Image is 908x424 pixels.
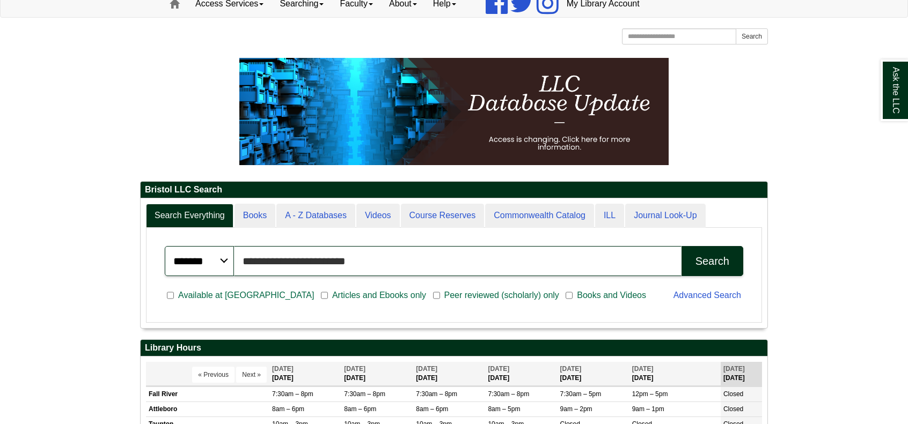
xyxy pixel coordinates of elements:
th: [DATE] [558,362,629,386]
span: [DATE] [632,365,654,373]
span: [DATE] [272,365,294,373]
button: « Previous [192,367,235,383]
span: Books and Videos [573,289,650,302]
span: Available at [GEOGRAPHIC_DATA] [174,289,318,302]
a: ILL [595,204,624,228]
span: Articles and Ebooks only [328,289,430,302]
input: Available at [GEOGRAPHIC_DATA] [167,291,174,300]
a: Search Everything [146,204,233,228]
th: [DATE] [269,362,341,386]
span: 8am – 6pm [416,405,448,413]
th: [DATE] [413,362,485,386]
span: 7:30am – 8pm [344,390,385,398]
h2: Library Hours [141,340,767,356]
th: [DATE] [341,362,413,386]
span: [DATE] [416,365,437,373]
span: 7:30am – 5pm [560,390,602,398]
span: [DATE] [344,365,365,373]
span: 8am – 6pm [272,405,304,413]
span: 9am – 2pm [560,405,592,413]
span: 8am – 6pm [344,405,376,413]
a: Videos [356,204,400,228]
button: Search [736,28,768,44]
div: Search [695,255,729,267]
button: Search [682,246,743,276]
img: HTML tutorial [239,58,669,165]
td: Fall River [146,387,269,402]
td: Attleboro [146,402,269,417]
span: 12pm – 5pm [632,390,668,398]
span: [DATE] [723,365,745,373]
input: Articles and Ebooks only [321,291,328,300]
span: 7:30am – 8pm [416,390,457,398]
input: Books and Videos [566,291,573,300]
span: 7:30am – 8pm [488,390,529,398]
input: Peer reviewed (scholarly) only [433,291,440,300]
button: Next » [236,367,267,383]
span: Peer reviewed (scholarly) only [440,289,563,302]
a: Advanced Search [673,291,741,300]
span: [DATE] [488,365,509,373]
th: [DATE] [485,362,557,386]
a: Journal Look-Up [625,204,705,228]
th: [DATE] [721,362,762,386]
span: [DATE] [560,365,582,373]
span: 8am – 5pm [488,405,520,413]
span: 7:30am – 8pm [272,390,313,398]
span: Closed [723,405,743,413]
a: A - Z Databases [276,204,355,228]
th: [DATE] [629,362,721,386]
span: Closed [723,390,743,398]
span: 9am – 1pm [632,405,664,413]
a: Commonwealth Catalog [485,204,594,228]
a: Course Reserves [401,204,485,228]
h2: Bristol LLC Search [141,182,767,198]
a: Books [235,204,275,228]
